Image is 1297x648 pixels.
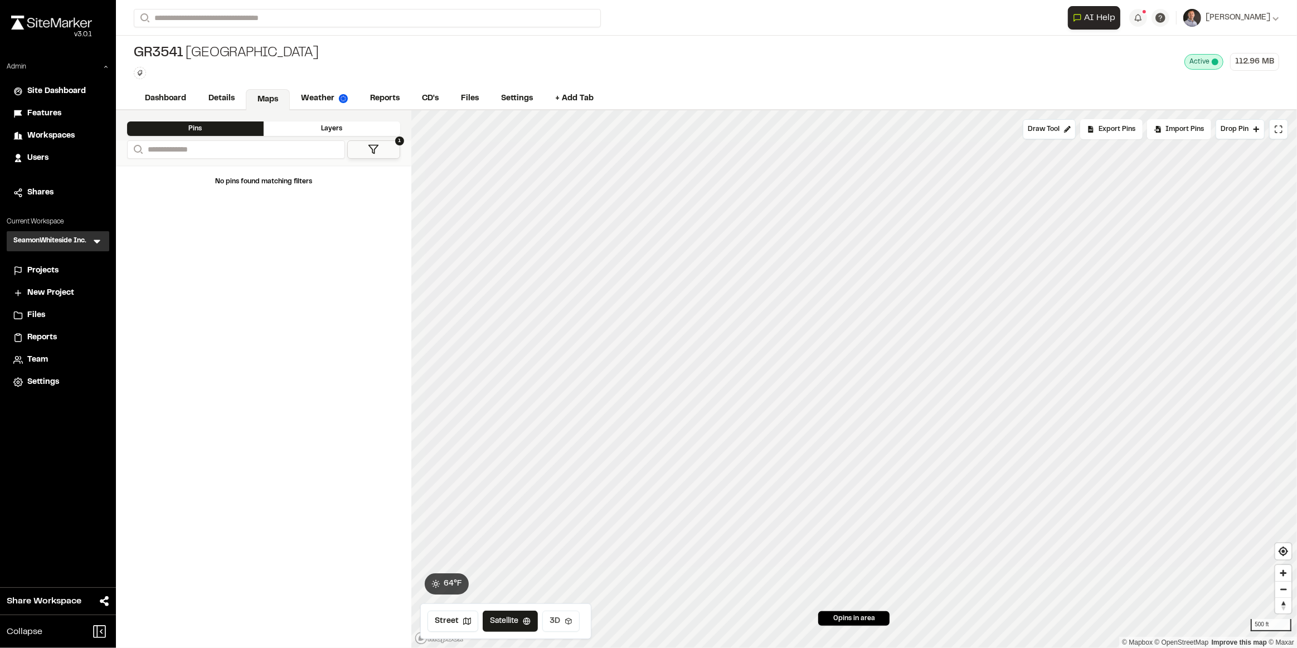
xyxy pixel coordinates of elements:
span: GR3541 [134,45,183,62]
img: rebrand.png [11,16,92,30]
button: Find my location [1275,543,1291,559]
span: Active [1189,57,1209,67]
button: Draw Tool [1023,119,1076,139]
img: User [1183,9,1201,27]
span: 64 ° F [444,578,462,590]
span: Users [27,152,48,164]
div: Open AI Assistant [1068,6,1125,30]
a: Files [450,88,490,109]
div: 500 ft [1251,619,1291,631]
div: Pins [127,121,264,136]
button: [PERSON_NAME] [1183,9,1279,27]
span: AI Help [1084,11,1115,25]
a: Map feedback [1212,639,1267,646]
button: Search [127,140,147,159]
a: Settings [490,88,544,109]
div: Import Pins into your project [1147,119,1211,139]
div: Oh geez...please don't... [11,30,92,40]
span: Team [27,354,48,366]
span: Site Dashboard [27,85,86,98]
span: Settings [27,376,59,388]
span: No pins found matching filters [215,179,312,184]
span: Export Pins [1099,124,1135,134]
a: Site Dashboard [13,85,103,98]
a: Shares [13,187,103,199]
a: Weather [290,88,359,109]
a: Reports [13,332,103,344]
span: 1 [395,137,404,145]
button: Street [428,611,478,632]
button: Search [134,9,154,27]
span: Features [27,108,61,120]
a: Dashboard [134,88,197,109]
a: Details [197,88,246,109]
button: Zoom in [1275,565,1291,581]
span: Shares [27,187,54,199]
a: OpenStreetMap [1155,639,1209,646]
a: + Add Tab [544,88,605,109]
h3: SeamonWhiteside Inc. [13,236,86,247]
a: CD's [411,88,450,109]
a: Reports [359,88,411,109]
span: Share Workspace [7,595,81,608]
a: Workspaces [13,130,103,142]
span: Zoom out [1275,582,1291,597]
a: Maps [246,89,290,110]
div: 112.96 MB [1230,53,1279,71]
div: Layers [264,121,400,136]
a: Maxar [1269,639,1294,646]
p: Admin [7,62,26,72]
span: Import Pins [1165,124,1204,134]
span: Workspaces [27,130,75,142]
button: 3D [542,611,580,632]
a: Files [13,309,103,321]
button: Reset bearing to north [1275,597,1291,613]
span: Files [27,309,45,321]
span: Reports [27,332,57,344]
button: 64°F [425,573,469,595]
a: Users [13,152,103,164]
span: Projects [27,265,59,277]
a: Projects [13,265,103,277]
a: New Project [13,287,103,299]
p: Current Workspace [7,217,109,227]
a: Settings [13,376,103,388]
button: Open AI Assistant [1068,6,1120,30]
span: [PERSON_NAME] [1206,12,1270,24]
button: Satellite [483,611,538,632]
span: 0 pins in area [833,613,875,623]
a: Features [13,108,103,120]
img: precipai.png [339,94,348,103]
button: 1 [347,140,400,159]
a: Mapbox [1122,639,1153,646]
button: Edit Tags [134,67,146,79]
a: Mapbox logo [415,632,464,645]
span: Collapse [7,625,42,639]
span: New Project [27,287,74,299]
div: [GEOGRAPHIC_DATA] [134,45,318,62]
span: This project is active and counting against your active project count. [1212,59,1218,65]
span: Drop Pin [1221,124,1249,134]
span: Draw Tool [1028,124,1060,134]
button: Zoom out [1275,581,1291,597]
div: No pins available to export [1080,119,1143,139]
a: Team [13,354,103,366]
button: Drop Pin [1216,119,1265,139]
div: This project is active and counting against your active project count. [1184,54,1223,70]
